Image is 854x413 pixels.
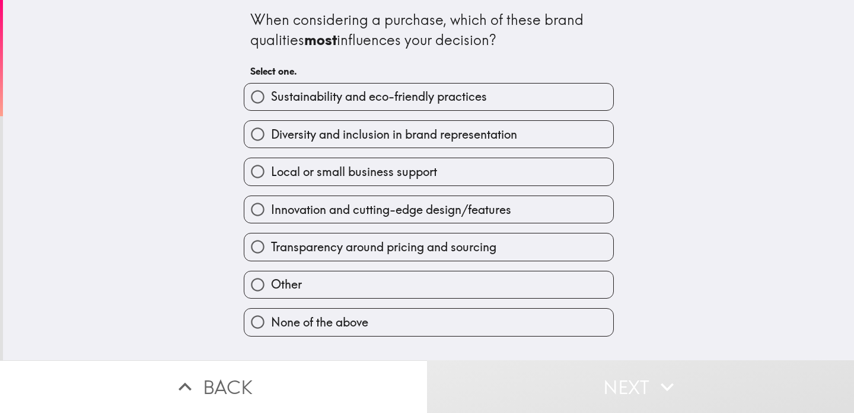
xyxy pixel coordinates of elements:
[244,309,613,335] button: None of the above
[271,88,487,105] span: Sustainability and eco-friendly practices
[271,201,511,218] span: Innovation and cutting-edge design/features
[304,31,337,49] b: most
[244,158,613,185] button: Local or small business support
[250,65,607,78] h6: Select one.
[271,314,368,331] span: None of the above
[244,196,613,223] button: Innovation and cutting-edge design/features
[427,360,854,413] button: Next
[271,276,302,293] span: Other
[244,271,613,298] button: Other
[244,84,613,110] button: Sustainability and eco-friendly practices
[271,239,496,255] span: Transparency around pricing and sourcing
[244,233,613,260] button: Transparency around pricing and sourcing
[244,121,613,148] button: Diversity and inclusion in brand representation
[271,126,517,143] span: Diversity and inclusion in brand representation
[250,10,607,50] div: When considering a purchase, which of these brand qualities influences your decision?
[271,164,437,180] span: Local or small business support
